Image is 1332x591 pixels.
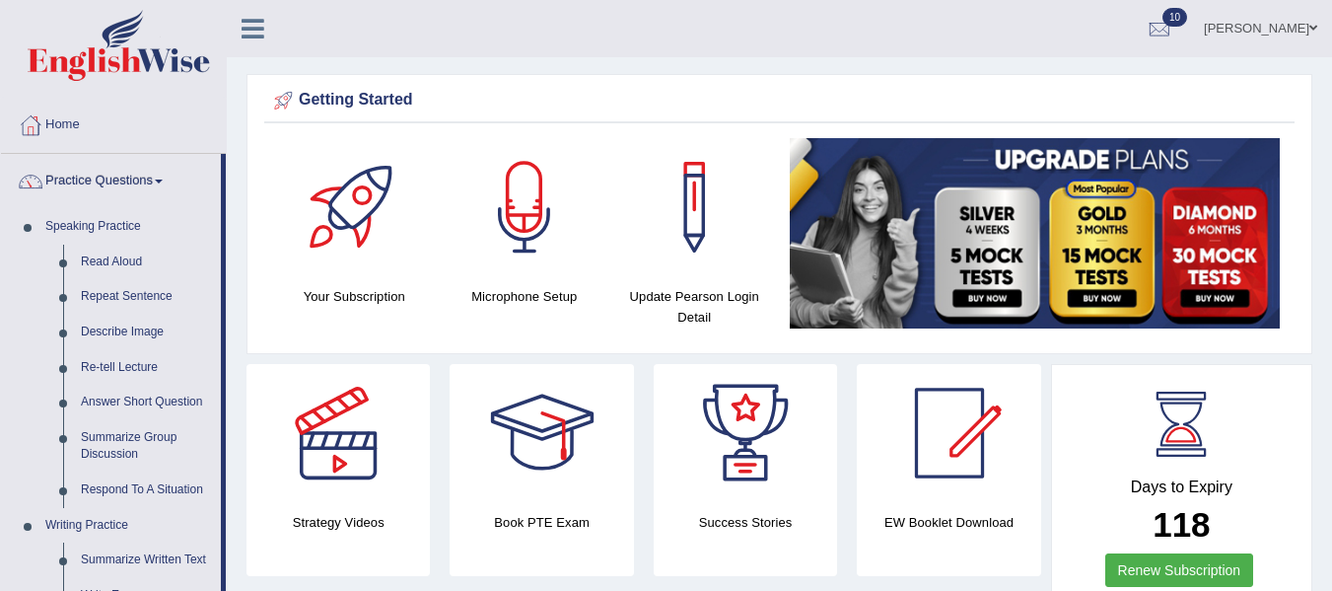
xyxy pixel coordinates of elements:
h4: Microphone Setup [450,286,600,307]
a: Read Aloud [72,245,221,280]
h4: Strategy Videos [246,512,430,533]
b: 118 [1153,505,1210,544]
h4: Success Stories [654,512,837,533]
a: Home [1,98,226,147]
a: Re-tell Lecture [72,350,221,386]
img: small5.jpg [790,138,1281,329]
a: Summarize Written Text [72,543,221,578]
h4: Your Subscription [279,286,430,307]
a: Renew Subscription [1105,554,1254,587]
span: 10 [1162,8,1187,27]
a: Practice Questions [1,154,221,203]
h4: Update Pearson Login Detail [619,286,770,328]
h4: Book PTE Exam [450,512,633,533]
a: Speaking Practice [36,209,221,245]
a: Repeat Sentence [72,279,221,315]
a: Answer Short Question [72,385,221,420]
a: Writing Practice [36,508,221,544]
a: Describe Image [72,315,221,350]
h4: Days to Expiry [1074,479,1290,496]
a: Respond To A Situation [72,473,221,508]
h4: EW Booklet Download [857,512,1040,533]
div: Getting Started [269,86,1290,115]
a: Summarize Group Discussion [72,420,221,473]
